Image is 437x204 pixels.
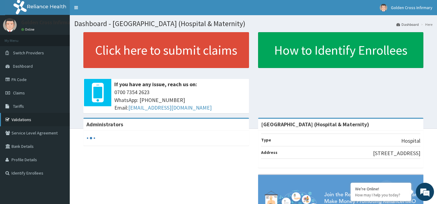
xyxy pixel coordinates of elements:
[13,63,33,69] span: Dashboard
[419,22,432,27] li: Here
[261,137,271,143] b: Type
[74,20,432,28] h1: Dashboard - [GEOGRAPHIC_DATA] (Hospital & Maternity)
[373,149,420,157] p: [STREET_ADDRESS]
[21,27,36,32] a: Online
[355,192,407,198] p: How may I help you today?
[261,121,369,128] strong: [GEOGRAPHIC_DATA] (Hospital & Maternity)
[114,81,197,88] b: If you have any issue, reach us on:
[396,22,419,27] a: Dashboard
[13,50,44,56] span: Switch Providers
[114,88,246,112] span: 0700 7354 2623 WhatsApp: [PHONE_NUMBER] Email:
[258,32,424,68] a: How to Identify Enrollees
[355,186,407,192] div: We're Online!
[3,18,17,32] img: User Image
[83,32,249,68] a: Click here to submit claims
[380,4,387,12] img: User Image
[13,104,24,109] span: Tariffs
[86,121,123,128] b: Administrators
[401,137,420,145] p: Hospital
[21,20,75,25] p: Golden Cross Infirmary
[86,134,96,143] svg: audio-loading
[391,5,432,10] span: Golden Cross Infirmary
[128,104,212,111] a: [EMAIL_ADDRESS][DOMAIN_NAME]
[261,150,277,155] b: Address
[13,90,25,96] span: Claims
